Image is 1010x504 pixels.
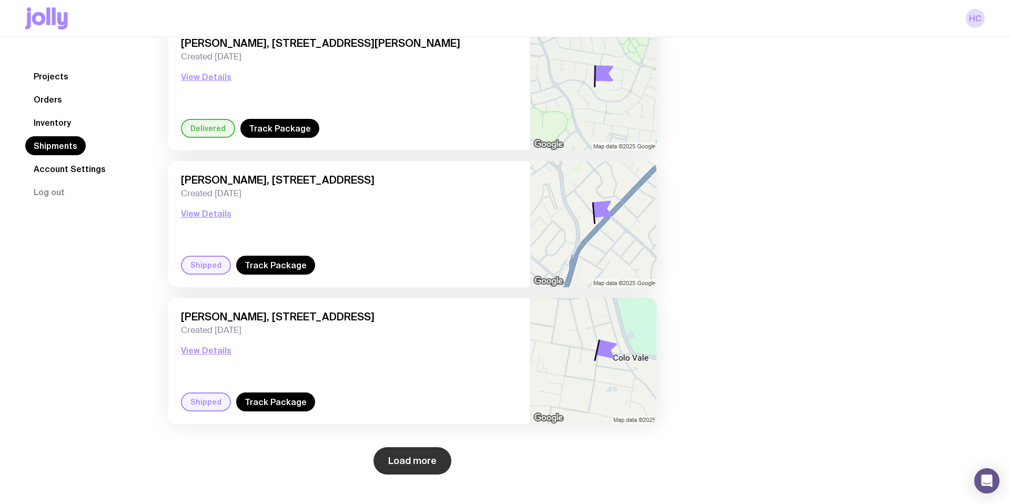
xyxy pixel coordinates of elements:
[181,119,235,138] div: Delivered
[974,468,999,493] div: Open Intercom Messenger
[25,113,79,132] a: Inventory
[25,136,86,155] a: Shipments
[181,256,231,275] div: Shipped
[25,183,73,201] button: Log out
[181,188,518,199] span: Created [DATE]
[236,256,315,275] a: Track Package
[181,325,518,336] span: Created [DATE]
[25,90,70,109] a: Orders
[181,174,518,186] span: [PERSON_NAME], [STREET_ADDRESS]
[236,392,315,411] a: Track Package
[966,9,985,28] a: HC
[181,392,231,411] div: Shipped
[25,67,77,86] a: Projects
[181,52,518,62] span: Created [DATE]
[531,24,656,150] img: staticmap
[181,37,518,49] span: [PERSON_NAME], [STREET_ADDRESS][PERSON_NAME]
[181,70,231,83] button: View Details
[531,298,656,424] img: staticmap
[531,161,656,287] img: staticmap
[240,119,319,138] a: Track Package
[181,344,231,357] button: View Details
[181,310,518,323] span: [PERSON_NAME], [STREET_ADDRESS]
[181,207,231,220] button: View Details
[25,159,114,178] a: Account Settings
[373,447,451,475] button: Load more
